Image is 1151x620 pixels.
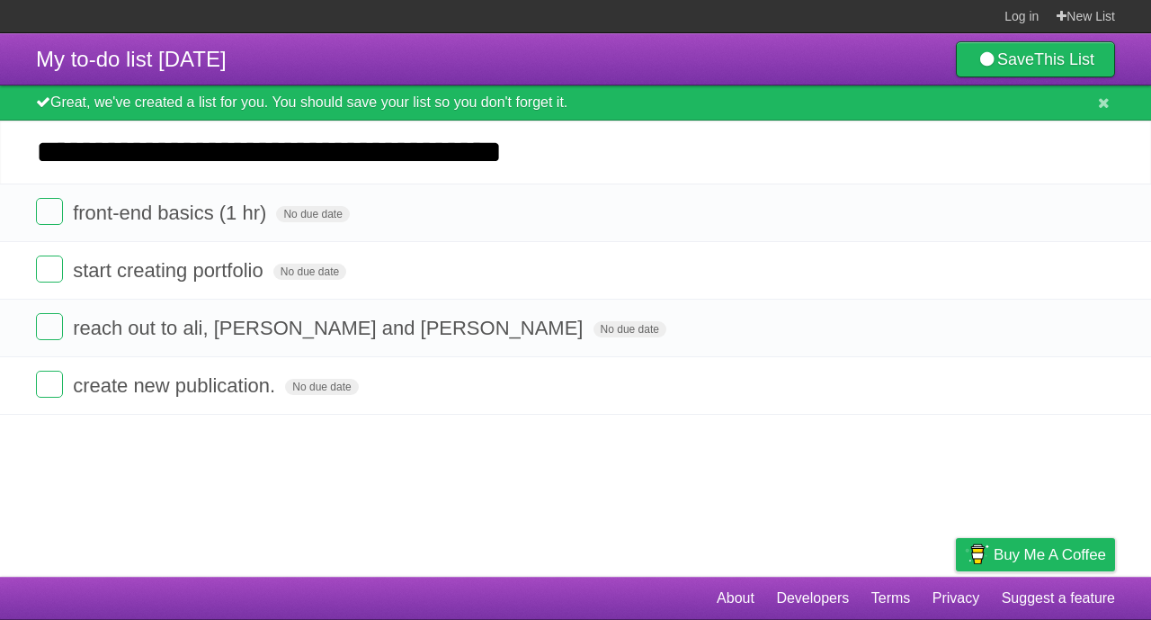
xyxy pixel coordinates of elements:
a: Developers [776,581,849,616]
a: Suggest a feature [1002,581,1115,616]
span: No due date [273,264,346,280]
img: Buy me a coffee [965,539,989,570]
span: No due date [593,321,666,337]
label: Done [36,371,63,398]
span: create new publication. [73,374,280,397]
span: Buy me a coffee [994,539,1106,571]
label: Done [36,198,63,225]
label: Done [36,256,63,283]
b: This List [1034,50,1094,68]
span: No due date [276,206,349,222]
a: Terms [871,581,911,616]
a: SaveThis List [956,41,1115,77]
span: front-end basics (1 hr) [73,202,271,224]
a: About [717,581,754,616]
span: No due date [285,379,358,395]
a: Privacy [932,581,979,616]
label: Done [36,313,63,340]
span: reach out to ali, [PERSON_NAME] and [PERSON_NAME] [73,317,587,339]
span: start creating portfolio [73,259,268,282]
a: Buy me a coffee [956,538,1115,571]
span: My to-do list [DATE] [36,47,227,71]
